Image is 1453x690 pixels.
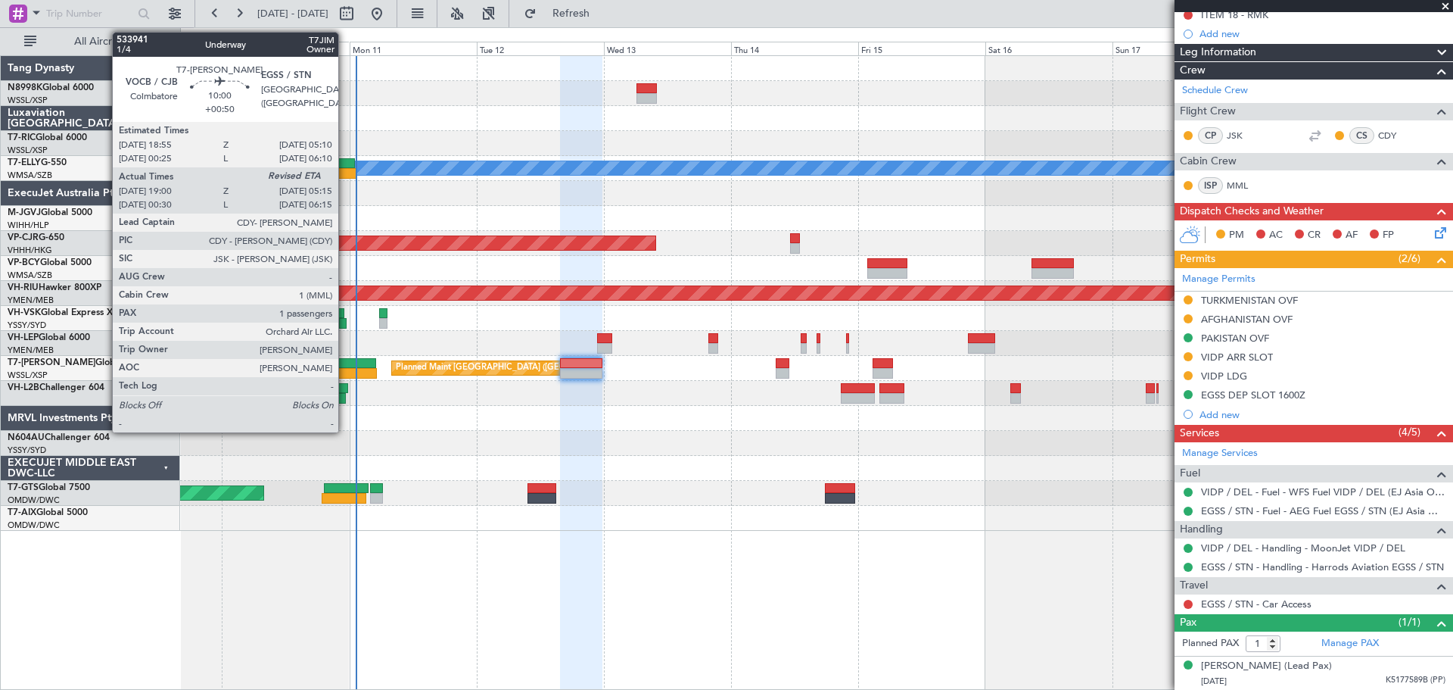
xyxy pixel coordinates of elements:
div: Planned Maint [GEOGRAPHIC_DATA] ([GEOGRAPHIC_DATA]) [396,357,634,379]
a: YMEN/MEB [8,295,54,306]
span: Services [1180,425,1219,442]
span: (4/5) [1399,424,1420,440]
span: (1/1) [1399,614,1420,630]
a: N8998KGlobal 6000 [8,83,94,92]
a: EGSS / STN - Car Access [1201,598,1311,610]
span: All Aircraft [39,36,160,47]
a: Manage Services [1182,446,1258,461]
a: WMSA/SZB [8,270,52,281]
div: VIDP LDG [1201,370,1247,382]
span: T7-AIX [8,508,36,517]
span: Pax [1180,614,1196,632]
a: WSSL/XSP [8,95,48,106]
span: K5177589B (PP) [1386,674,1445,687]
a: JSK [1227,129,1261,142]
button: Refresh [517,2,608,26]
span: Travel [1180,577,1208,595]
span: Refresh [540,8,603,19]
span: [DATE] [1201,676,1227,687]
div: TURKMENISTAN OVF [1201,294,1298,307]
span: VH-VSK [8,308,41,317]
a: EGSS / STN - Handling - Harrods Aviation EGSS / STN [1201,560,1444,573]
span: VP-BCY [8,258,40,267]
a: MML [1227,179,1261,192]
span: T7-ELLY [8,158,41,167]
div: Add new [1199,27,1445,40]
a: Manage Permits [1182,272,1255,287]
div: Tue 12 [477,42,604,55]
a: WMSA/SZB [8,170,52,181]
span: FP [1383,228,1394,243]
a: WSSL/XSP [8,145,48,156]
div: Sun 17 [1112,42,1240,55]
div: Wed 13 [604,42,731,55]
span: M-JGVJ [8,208,41,217]
div: ISP [1198,177,1223,194]
span: PM [1229,228,1244,243]
a: VP-CJRG-650 [8,233,64,242]
div: [DATE] [183,30,209,43]
span: Leg Information [1180,44,1256,61]
a: VH-LEPGlobal 6000 [8,333,90,342]
div: VIDP ARR SLOT [1201,351,1273,364]
a: Schedule Crew [1182,83,1248,98]
a: M-JGVJGlobal 5000 [8,208,92,217]
span: [DATE] - [DATE] [257,7,328,20]
a: VH-VSKGlobal Express XRS [8,308,124,317]
div: CP [1198,127,1223,144]
a: OMDW/DWC [8,520,60,531]
a: YSSY/SYD [8,445,46,456]
div: Sun 10 [222,42,349,55]
a: T7-AIXGlobal 5000 [8,508,88,517]
span: VP-CJR [8,233,39,242]
a: VHHH/HKG [8,245,52,256]
span: VH-RIU [8,283,39,292]
a: T7-ELLYG-550 [8,158,67,167]
span: AC [1269,228,1283,243]
span: N604AU [8,433,45,442]
span: Fuel [1180,465,1200,482]
div: [PERSON_NAME] (Lead Pax) [1201,659,1332,674]
label: Planned PAX [1182,636,1239,651]
a: VP-BCYGlobal 5000 [8,258,92,267]
button: All Aircraft [17,30,164,54]
span: VH-L2B [8,383,39,392]
a: EGSS / STN - Fuel - AEG Fuel EGSS / STN (EJ Asia Only) [1201,504,1445,517]
div: EGSS DEP SLOT 1600Z [1201,389,1305,401]
a: T7-GTSGlobal 7500 [8,483,90,492]
span: Handling [1180,521,1223,539]
span: Crew [1180,62,1206,80]
span: CR [1308,228,1321,243]
div: Mon 11 [350,42,477,55]
a: VH-RIUHawker 800XP [8,283,101,292]
a: CDY [1378,129,1412,142]
a: YSSY/SYD [8,320,46,331]
a: VH-L2BChallenger 604 [8,383,104,392]
span: VH-LEP [8,333,39,342]
span: T7-GTS [8,483,39,492]
div: ITEM 18 - RMK [1201,8,1268,21]
input: Trip Number [46,2,133,25]
a: VIDP / DEL - Fuel - WFS Fuel VIDP / DEL (EJ Asia Only) [1201,485,1445,498]
div: Thu 14 [731,42,858,55]
a: T7-RICGlobal 6000 [8,133,87,142]
div: PAKISTAN OVF [1201,332,1269,345]
span: Cabin Crew [1180,153,1237,170]
span: T7-[PERSON_NAME] [8,358,95,367]
span: AF [1346,228,1358,243]
span: (2/6) [1399,251,1420,267]
a: WSSL/XSP [8,370,48,381]
span: N8998K [8,83,42,92]
a: YMEN/MEB [8,345,54,356]
a: Manage PAX [1321,636,1379,651]
div: AFGHANISTAN OVF [1201,313,1293,326]
span: Flight Crew [1180,103,1236,120]
div: Sat 16 [985,42,1112,55]
div: Add new [1199,408,1445,421]
span: T7-RIC [8,133,36,142]
span: Permits [1180,251,1215,268]
div: CS [1349,127,1374,144]
a: VIDP / DEL - Handling - MoonJet VIDP / DEL [1201,542,1405,554]
a: N604AUChallenger 604 [8,433,110,442]
a: T7-[PERSON_NAME]Global 7500 [8,358,147,367]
